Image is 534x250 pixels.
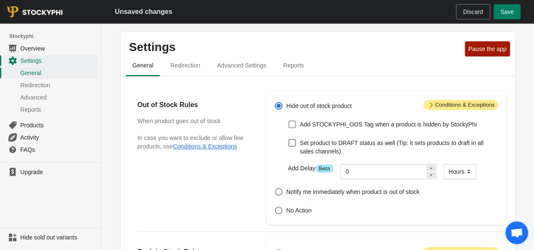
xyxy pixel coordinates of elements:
button: redirection [162,54,209,76]
a: General [3,67,98,79]
span: Reports [20,105,96,114]
button: Advanced settings [209,54,275,76]
a: Settings [3,54,98,67]
span: Products [20,121,96,129]
h3: When product goes out of stock [138,117,249,125]
button: general [124,54,162,76]
span: Add STOCKYPHI_OOS Tag when a product is hidden by StockyPhi [300,120,477,129]
span: Advanced [20,93,96,102]
span: Beta [315,164,333,173]
span: Hide sold out variants [20,233,96,242]
span: Pause the app [468,46,506,52]
a: Products [3,119,98,131]
button: Discard [456,4,490,19]
a: FAQs [3,143,98,156]
span: Advanced Settings [210,58,273,73]
span: Conditions & Exceptions [423,100,498,110]
h2: Unsaved changes [115,7,172,17]
button: Pause the app [465,41,510,56]
p: Settings [129,40,462,54]
span: General [20,69,96,77]
a: Reports [3,103,98,116]
a: Hide sold out variants [3,231,98,243]
span: Reports [276,58,311,73]
button: reports [275,54,312,76]
span: Set product to DRAFT status as well (Tip: it sets products to draft in all sales channels) [300,139,498,156]
span: Discard [463,8,483,15]
span: Notify me immediately when product is out of stock [286,188,419,196]
button: Conditions & Exceptions [173,143,237,150]
span: Activity [20,133,96,142]
div: Open chat [505,221,528,244]
p: In case you want to exclude or allow few products, use [138,134,249,151]
span: Redirection [20,81,96,89]
a: Upgrade [3,166,98,178]
a: Overview [3,42,98,54]
label: Add Delay [288,164,333,173]
span: Redirection [163,58,207,73]
a: Activity [3,131,98,143]
span: Stockyphi [9,32,101,40]
h2: Out of Stock Rules [138,100,249,110]
span: Upgrade [20,168,96,176]
button: Save [493,4,520,19]
span: Hide out of stock product [286,102,352,110]
a: Advanced [3,91,98,103]
a: Redirection [3,79,98,91]
span: General [126,58,160,73]
span: Save [500,8,514,15]
span: Settings [20,56,96,65]
span: Overview [20,44,96,53]
span: FAQs [20,145,96,154]
span: No Action [286,206,312,215]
